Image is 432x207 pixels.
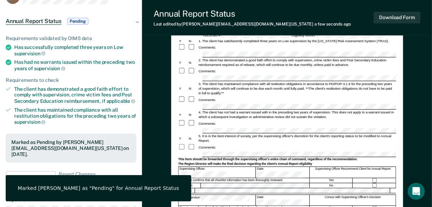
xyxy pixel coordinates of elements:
div: Comments: [198,145,216,150]
div: Comments: [198,69,216,74]
div: Signature: [178,183,200,188]
div: Comments: [198,45,216,50]
div: Remarks: [178,188,195,193]
div: Marked as Pending by [PERSON_NAME][EMAIL_ADDRESS][DOMAIN_NAME][US_STATE] on [DATE]. [11,139,131,157]
div: Signature confirms that all checklist information has been thoroughly reviewed. [178,178,309,183]
div: Concur with Supervising Officer's Decision [310,195,396,206]
div: N [188,60,198,65]
div: 3. The client has maintained compliance with all restitution obligations in accordance to PD/POP-... [198,82,396,96]
button: Update status [6,171,56,185]
span: supervision [34,66,65,71]
div: Open Intercom Messenger [408,183,425,200]
span: Pending [67,18,88,25]
div: Supervising Officer Recommend Client for Annual Report [310,167,396,178]
div: Annual Report Status [153,9,351,19]
div: Date: [256,167,309,178]
div: N [188,112,198,117]
div: Y [178,39,188,43]
div: 1. The client has satisfactorily completed three years on Low supervision by the [US_STATE] Risk ... [198,39,396,43]
div: Has had no warrants issued within the preceding two years of [14,59,136,71]
div: N [188,86,198,91]
div: Supervising Officer: [178,167,255,178]
span: applicable [107,98,135,104]
div: Requirements validated by OIMS data [6,35,136,41]
div: Y [178,60,188,65]
div: The Region Director will make the final decision regarding the client's Annual Report eligibility [178,162,396,166]
div: Y [178,86,188,91]
div: N [188,39,198,43]
span: supervision [14,119,45,125]
span: Revert Changes [59,171,96,185]
div: The client has maintained compliance with all restitution obligations for the preceding two years of [14,107,136,125]
div: 2. The client has demonstrated a good faith effort to comply with supervision, crime victim fees ... [198,58,396,67]
span: supervision [14,51,45,56]
div: Comments: [198,97,216,102]
div: The client has demonstrated a good faith effort to comply with supervision, crime victim fees and... [14,86,136,104]
div: Marked [PERSON_NAME] as "Pending" for Annual Report Status [18,185,179,191]
div: Comments: [198,121,216,126]
span: Annual Report Status [6,18,61,25]
div: Requirements to check [6,77,136,83]
div: Y [178,112,188,117]
button: Download Form [374,12,421,23]
div: This form should be forwarded through the supervising officer's entire chain of command, regardle... [178,158,396,162]
div: Last edited by [PERSON_NAME][EMAIL_ADDRESS][DOMAIN_NAME][US_STATE] [153,22,351,27]
span: a few seconds ago [314,22,351,27]
div: Date: [256,195,309,206]
div: 4. The client has not had a warrant issued with in the preceding two years of supervision. This d... [198,110,396,119]
div: Y [178,136,188,141]
div: Unit Supervisor: [178,195,255,206]
div: 5. It is in the best interest of society, per the supervising officer's discretion for the client... [198,134,396,143]
div: No [310,183,353,188]
div: N [188,136,198,141]
div: Yes [310,178,353,183]
div: Has successfully completed three years on Low [14,44,136,56]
